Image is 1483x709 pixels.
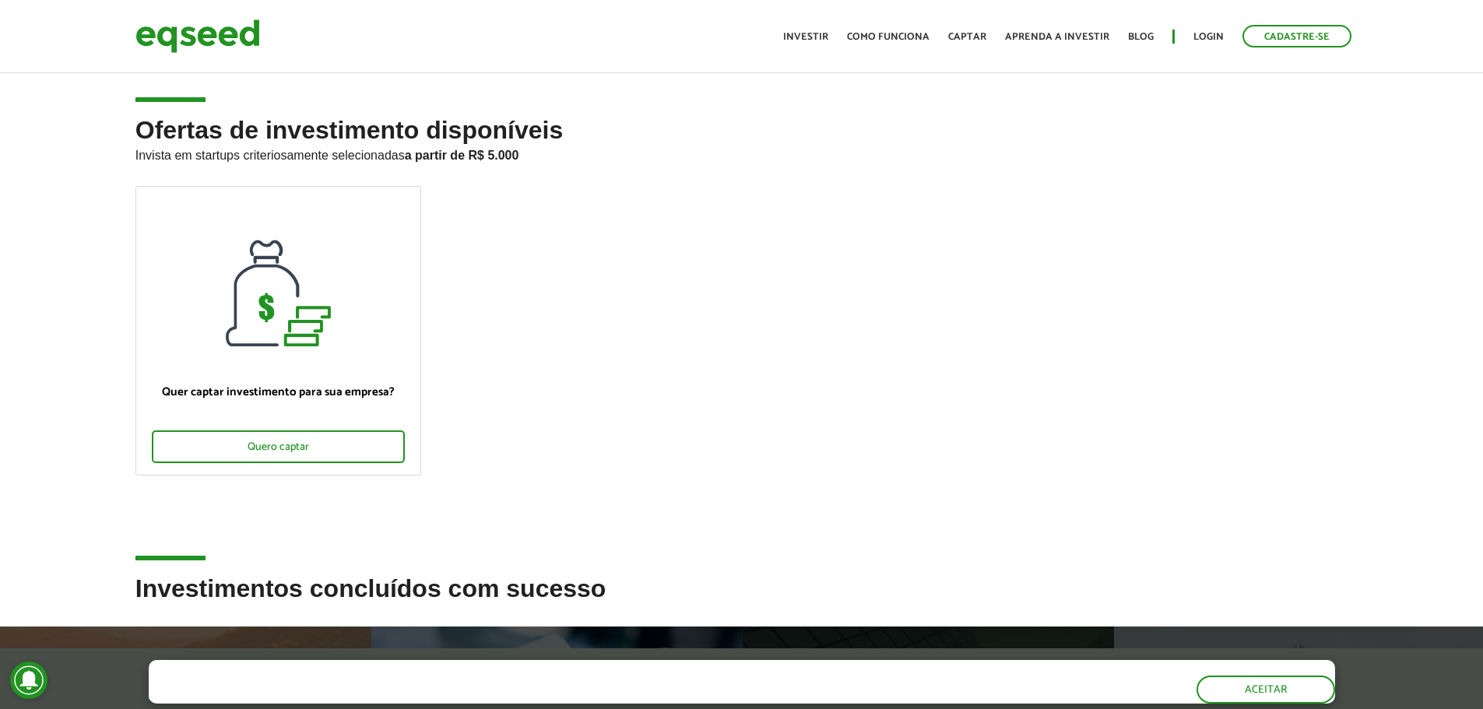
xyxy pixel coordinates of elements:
[405,149,519,162] strong: a partir de R$ 5.000
[1005,32,1109,42] a: Aprenda a investir
[783,32,828,42] a: Investir
[135,186,421,476] a: Quer captar investimento para sua empresa? Quero captar
[135,144,1348,163] p: Invista em startups criteriosamente selecionadas
[152,430,405,463] div: Quero captar
[1193,32,1224,42] a: Login
[135,16,260,57] img: EqSeed
[1242,25,1351,47] a: Cadastre-se
[354,690,534,703] a: política de privacidade e de cookies
[847,32,930,42] a: Como funciona
[135,117,1348,186] h2: Ofertas de investimento disponíveis
[135,575,1348,626] h2: Investimentos concluídos com sucesso
[149,688,712,703] p: Ao clicar em "aceitar", você aceita nossa .
[1128,32,1154,42] a: Blog
[152,385,405,399] p: Quer captar investimento para sua empresa?
[1197,676,1335,704] button: Aceitar
[948,32,986,42] a: Captar
[149,660,712,684] h5: O site da EqSeed utiliza cookies para melhorar sua navegação.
